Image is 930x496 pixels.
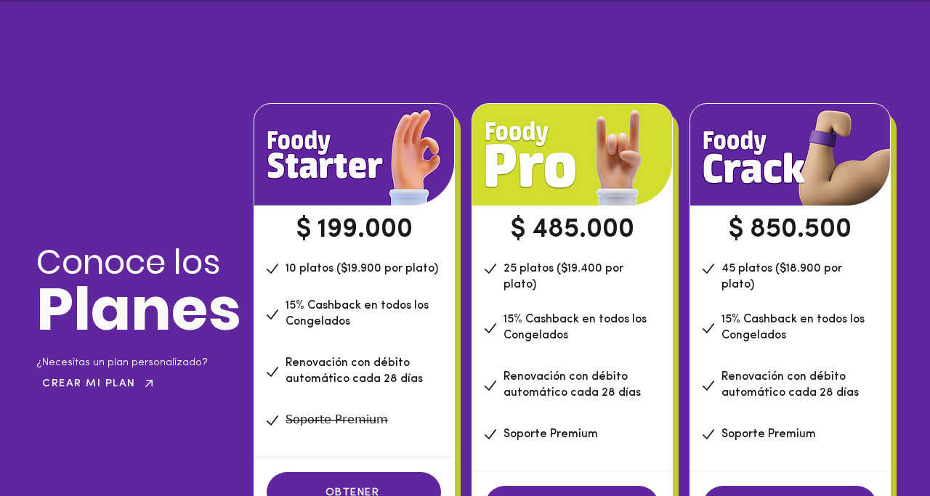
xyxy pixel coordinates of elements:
span: $ 850.500 [728,216,852,243]
iframe: Messagebird Livechat Widget [846,412,915,481]
span: CREAR MI PLAN [42,378,136,389]
span: 15% Cashback en todos los Congelados [721,314,865,341]
span: Renovación con débito automático cada 28 días [286,357,423,385]
span: Soporte Premium [504,428,598,440]
span: Planes [36,267,241,351]
a: CREAR MI PLAN [36,375,162,392]
span: 25 platos ($19.400 por plato) [504,263,623,290]
span: 45 platos ($18.900 por plato) [721,263,842,290]
img: foody-member-starter-plan.png [254,104,454,206]
img: foody-member-starter-plan.png [690,104,890,206]
span: $ 485.000 [510,216,634,243]
span: 10 platos ($19.900 por plato) [286,263,438,275]
span: 15% Cashback en todos los Congelados [504,314,647,341]
img: foody-member-starter-plan.png [472,104,672,206]
span: 15% Cashback en todos los Congelados [286,300,429,328]
span: Renovación con débito automático cada 28 días [504,371,641,399]
span: $ 199.000 [296,216,413,243]
span: Soporte Premium [721,428,816,440]
span: S̶o̶p̶o̶r̶t̶e̶ ̶P̶r̶e̶m̶i̶u̶m̶ [286,415,388,426]
span: ¿Necesitas un plan personalizado? [36,357,208,368]
span: Renovación con débito automático cada 28 días [721,371,859,399]
span: Conoce los [36,239,220,285]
